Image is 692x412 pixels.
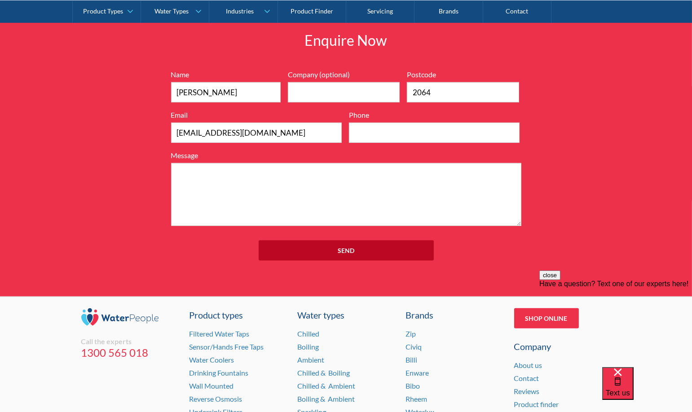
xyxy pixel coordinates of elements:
[288,69,400,80] label: Company (optional)
[298,308,395,322] a: Water types
[190,308,286,322] a: Product types
[190,381,234,390] a: Wall Mounted
[406,381,420,390] a: Bibo
[406,308,503,322] div: Brands
[190,342,264,351] a: Sensor/Hands Free Taps
[514,361,542,369] a: About us
[190,368,249,377] a: Drinking Fountains
[216,30,476,51] h2: Enquire Now
[602,367,692,412] iframe: podium webchat widget bubble
[406,368,429,377] a: Enware
[190,329,250,338] a: Filtered Water Taps
[406,355,418,364] a: Billi
[298,394,355,403] a: Boiling & Ambient
[406,394,428,403] a: Rheem
[298,329,320,338] a: Chilled
[190,355,234,364] a: Water Coolers
[349,110,520,120] label: Phone
[539,270,692,378] iframe: podium webchat widget prompt
[171,69,281,80] label: Name
[81,346,178,359] a: 1300 565 018
[298,355,325,364] a: Ambient
[83,7,123,15] div: Product Types
[514,374,539,382] a: Contact
[171,150,521,161] label: Message
[167,69,526,270] form: Full Width Form
[298,342,319,351] a: Boiling
[190,394,242,403] a: Reverse Osmosis
[81,337,178,346] div: Call the experts
[514,340,611,353] div: Company
[298,381,356,390] a: Chilled & Ambient
[514,308,579,328] a: Shop Online
[226,7,254,15] div: Industries
[259,240,434,261] input: Send
[154,7,189,15] div: Water Types
[406,329,416,338] a: Zip
[407,69,519,80] label: Postcode
[514,400,559,408] a: Product finder
[171,110,342,120] label: Email
[406,342,422,351] a: Civiq
[298,368,350,377] a: Chilled & Boiling
[514,387,540,395] a: Reviews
